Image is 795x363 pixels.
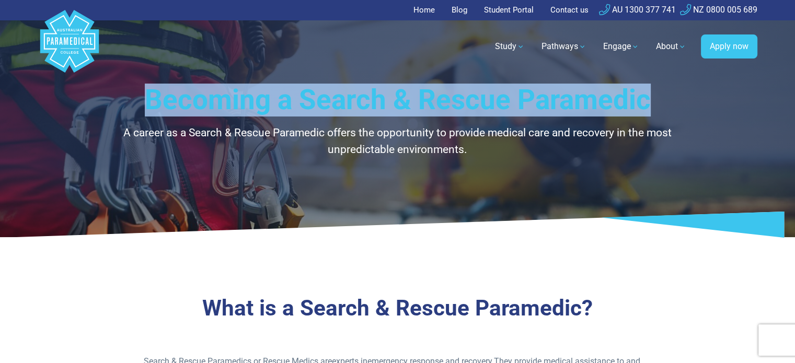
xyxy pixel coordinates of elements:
[597,32,646,61] a: Engage
[92,295,704,322] h3: What is a Search & Rescue Paramedic?
[38,20,101,73] a: Australian Paramedical College
[535,32,593,61] a: Pathways
[123,126,672,156] span: A career as a Search & Rescue Paramedic offers the opportunity to provide medical care and recove...
[650,32,693,61] a: About
[92,84,704,116] h1: Becoming a Search & Rescue Paramedic
[701,34,757,58] a: Apply now
[599,5,676,15] a: AU 1300 377 741
[489,32,531,61] a: Study
[680,5,757,15] a: NZ 0800 005 689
